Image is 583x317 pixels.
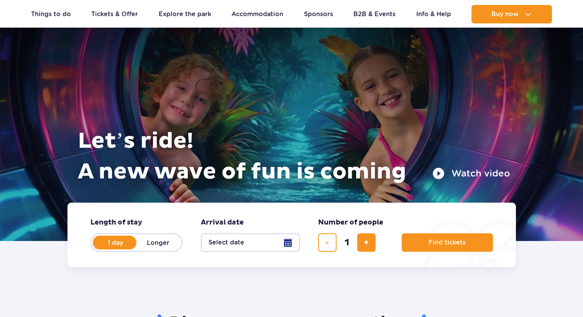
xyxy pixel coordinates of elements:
[159,5,211,23] a: Explore the park
[201,218,244,227] span: Arrival date
[471,5,552,23] button: Buy now
[232,5,283,23] a: Accommodation
[67,203,516,267] form: Planning your visit to Park of Poland
[31,5,71,23] a: Things to do
[91,5,138,23] a: Tickets & Offer
[78,126,510,187] h1: Let’s ride! A new wave of fun is coming
[429,239,466,246] span: Find tickets
[304,5,333,23] a: Sponsors
[318,233,337,252] button: remove ticket
[402,233,493,252] button: Find tickets
[201,233,300,252] button: Select date
[90,218,142,227] span: Length of stay
[491,11,519,18] span: Buy now
[318,218,383,227] span: Number of people
[136,234,180,251] label: Longer
[357,233,376,252] button: add ticket
[94,234,137,251] label: 1 day
[432,167,510,180] button: Watch video
[416,5,451,23] a: Info & Help
[353,5,396,23] a: B2B & Events
[338,233,356,252] input: number of tickets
